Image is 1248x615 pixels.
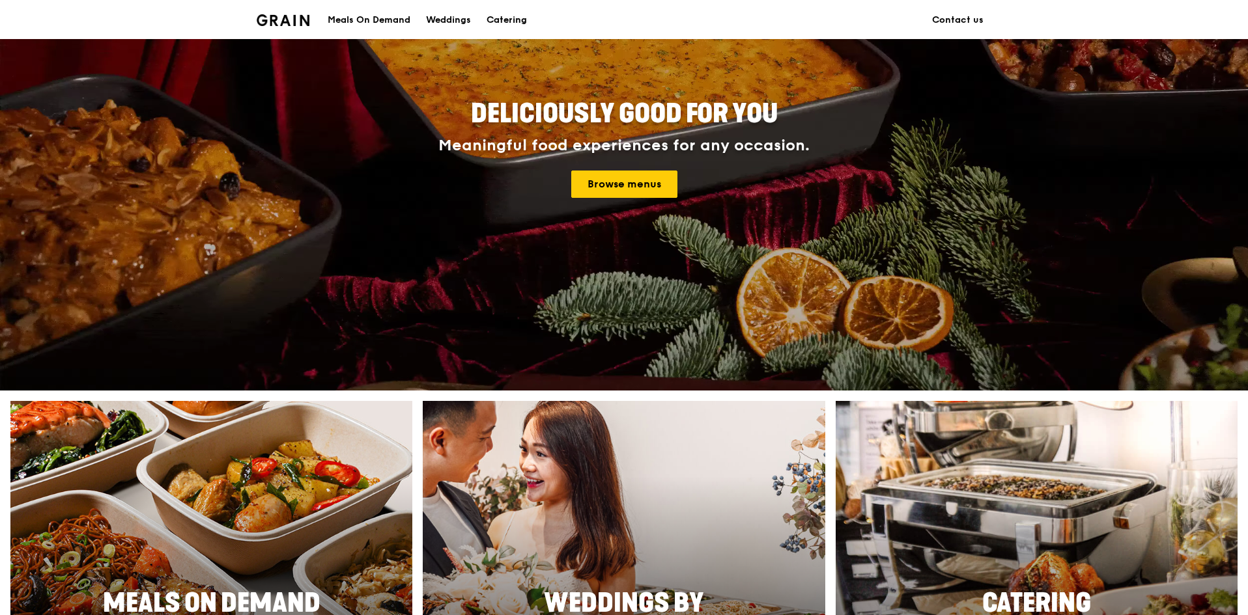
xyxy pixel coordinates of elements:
span: Deliciously good for you [471,98,778,130]
div: Weddings [426,1,471,40]
a: Browse menus [571,171,677,198]
img: Grain [257,14,309,26]
a: Contact us [924,1,991,40]
div: Meals On Demand [328,1,410,40]
a: Weddings [418,1,479,40]
a: Catering [479,1,535,40]
div: Meaningful food experiences for any occasion. [390,137,858,155]
div: Catering [487,1,527,40]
